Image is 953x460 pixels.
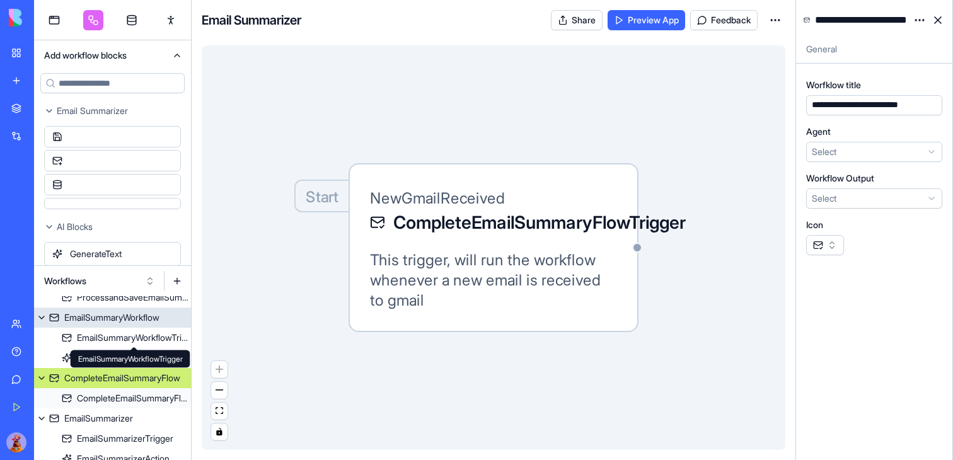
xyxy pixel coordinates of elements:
div: GenerateText [44,242,181,266]
label: Agent [806,125,831,138]
div: CompleteEmailSummaryFlowTrigger [77,392,191,405]
button: zoom out [211,382,228,399]
div: EmailSummarizer [64,412,133,425]
button: Add workflow blocks [34,40,191,71]
span: NewGmailReceived [370,188,505,207]
a: EmailSummarizer [34,408,191,428]
img: logo [9,9,87,26]
span: CompleteEmailSummaryFlowTrigger [393,210,617,235]
button: Workflows [38,271,161,291]
button: toggle interactivity [211,423,228,440]
span: This trigger, will run the workflow whenever a new email is received to gmail [370,250,617,311]
div: EmailSummarizerTrigger [77,432,173,445]
span: Start [306,187,338,206]
button: Feedback [690,10,758,30]
button: Email Summarizer [34,101,191,121]
div: EmailSummaryWorkflow [64,311,159,324]
a: EmailSummaryWorkflowTrigger [34,328,191,348]
label: Worfklow title [806,79,861,91]
a: CompleteEmailSummaryFlowTrigger [34,388,191,408]
a: Preview App [608,10,685,30]
h4: Email Summarizer [202,11,301,29]
a: CompleteEmailSummaryFlow [34,368,191,388]
a: EmailSummaryWorkflowAction [34,348,191,368]
label: Icon [806,219,823,231]
div: EmailSummaryWorkflowTrigger [71,350,190,368]
a: EmailSummaryWorkflow [34,308,191,328]
button: Share [551,10,603,30]
a: EmailSummarizerTrigger [34,428,191,449]
button: AI Blocks [34,217,191,237]
div: ProcessandSaveEmailSummaryTrigger [77,291,191,304]
span: General [806,43,837,54]
div: CompleteEmailSummaryFlow [64,372,180,384]
label: Workflow Output [806,172,874,185]
div: EmailSummaryWorkflowTrigger [77,331,191,344]
a: General [801,40,842,58]
a: ProcessandSaveEmailSummaryTrigger [34,287,191,308]
img: Kuku_Large_sla5px.png [6,432,26,452]
div: StartNewGmailReceivedCompleteEmailSummaryFlowTriggerThis trigger, will run the workflow whenever ... [349,163,638,332]
button: fit view [211,403,228,420]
